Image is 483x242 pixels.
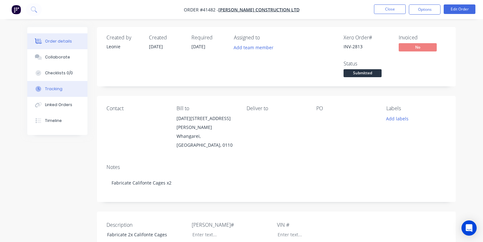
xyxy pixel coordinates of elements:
button: Submitted [344,69,382,79]
button: Add team member [234,43,277,52]
div: Linked Orders [45,102,72,108]
div: Assigned to [234,35,297,41]
button: Tracking [27,81,87,97]
div: Collaborate [45,54,70,60]
label: VIN # [277,221,356,229]
div: Contact [106,105,166,111]
a: [PERSON_NAME] Construction Ltd [218,7,299,13]
button: Linked Orders [27,97,87,113]
div: Deliver to [247,105,306,111]
span: [DATE] [191,44,205,50]
div: Tracking [45,86,62,92]
div: Timeline [45,118,62,124]
div: Order details [45,38,72,44]
button: Collaborate [27,49,87,65]
span: [DATE] [149,44,163,50]
div: Required [191,35,226,41]
div: [DATE][STREET_ADDRESS][PERSON_NAME] [177,114,236,132]
label: [PERSON_NAME]# [192,221,271,229]
div: Checklists 0/0 [45,70,73,76]
span: Submitted [344,69,382,77]
div: Created by [106,35,141,41]
div: Xero Order # [344,35,391,41]
div: Created [149,35,184,41]
div: PO [316,105,376,111]
div: Fabricate Califonte Cages x2 [106,173,446,192]
div: Bill to [177,105,236,111]
button: Close [374,4,406,14]
div: [DATE][STREET_ADDRESS][PERSON_NAME]Whangarei, [GEOGRAPHIC_DATA], 0110 [177,114,236,150]
div: INV-2813 [344,43,391,50]
span: Order #41482 - [184,7,218,13]
div: Fabricate 2x Califonte Cages [102,230,181,239]
div: Notes [106,164,446,170]
span: No [399,43,437,51]
img: Factory [11,5,21,14]
button: Options [409,4,441,15]
button: Edit Order [444,4,475,14]
button: Timeline [27,113,87,129]
button: Add labels [383,114,412,123]
div: Open Intercom Messenger [461,220,477,236]
button: Checklists 0/0 [27,65,87,81]
div: Status [344,61,391,67]
button: Order details [27,33,87,49]
label: Description [106,221,186,229]
div: Whangarei, [GEOGRAPHIC_DATA], 0110 [177,132,236,150]
div: Invoiced [399,35,446,41]
div: Leonie [106,43,141,50]
button: Add team member [230,43,277,52]
div: Labels [386,105,446,111]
